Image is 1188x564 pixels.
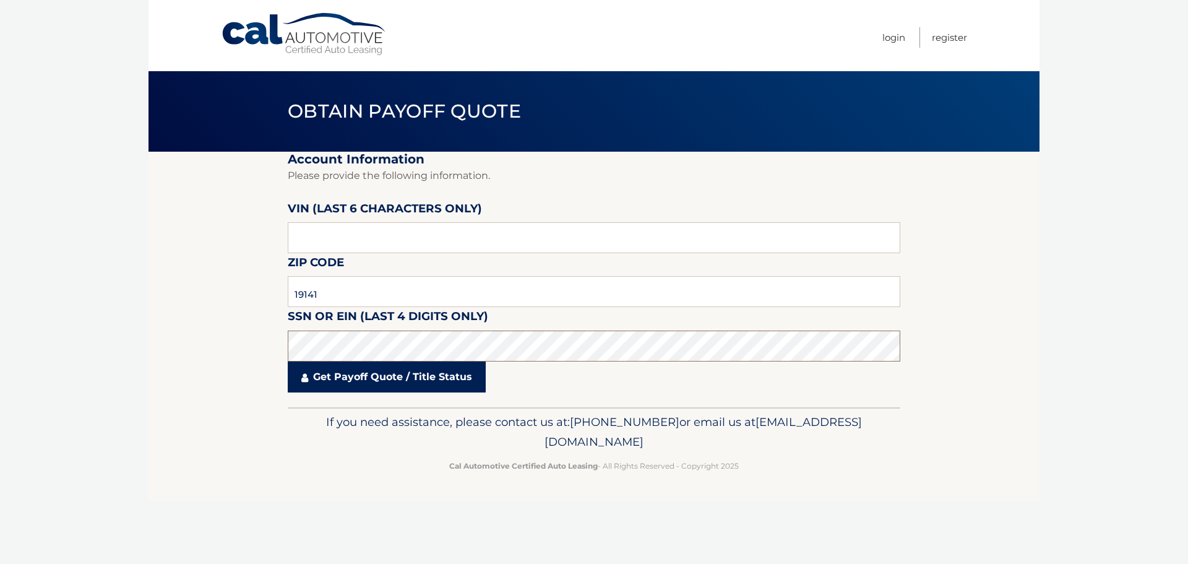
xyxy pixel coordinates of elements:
[932,27,967,48] a: Register
[221,12,388,56] a: Cal Automotive
[296,459,892,472] p: - All Rights Reserved - Copyright 2025
[288,362,486,393] a: Get Payoff Quote / Title Status
[296,412,892,452] p: If you need assistance, please contact us at: or email us at
[288,167,900,184] p: Please provide the following information.
[288,307,488,330] label: SSN or EIN (last 4 digits only)
[288,253,344,276] label: Zip Code
[449,461,598,471] strong: Cal Automotive Certified Auto Leasing
[882,27,905,48] a: Login
[288,152,900,167] h2: Account Information
[570,415,679,429] span: [PHONE_NUMBER]
[288,100,521,123] span: Obtain Payoff Quote
[288,199,482,222] label: VIN (last 6 characters only)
